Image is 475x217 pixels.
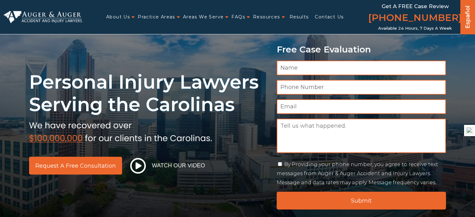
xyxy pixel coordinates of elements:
[183,11,224,23] a: Areas We Serve
[277,61,446,75] input: Name
[315,11,344,23] a: Contact Us
[378,26,452,31] span: Available 24 Hours, 7 Days a Week
[29,71,269,116] h1: Personal Injury Lawyers Serving the Carolinas
[253,11,280,23] a: Resources
[29,157,122,175] a: Request a Free Consultation
[368,11,462,26] a: [PHONE_NUMBER]
[277,45,446,54] p: Free Case Evaluation
[4,11,82,23] img: Auger & Auger Accident and Injury Lawyers Logo
[29,119,212,143] img: sub text
[106,11,130,23] a: About Us
[277,99,446,114] input: Email
[382,3,449,9] span: Get a FREE Case Review
[128,158,207,174] button: Watch Our Video
[289,11,309,23] a: Results
[277,80,446,95] input: Phone Number
[277,161,438,185] label: By Providing your phone number, you agree to receive text messages from Auger & Auger Accident an...
[138,11,175,23] a: Practice Areas
[231,11,245,23] a: FAQs
[277,192,446,210] input: Submit
[35,163,116,169] span: Request a Free Consultation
